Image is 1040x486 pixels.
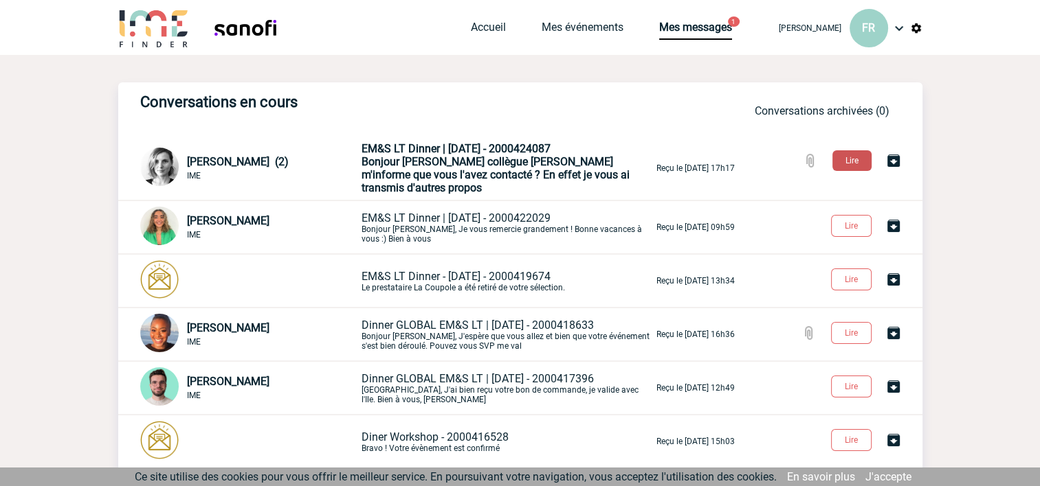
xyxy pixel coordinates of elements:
[140,314,359,355] div: Conversation privée : Client - Agence
[140,207,179,245] img: 115096-0.jpg
[118,8,190,47] img: IME-Finder
[140,148,359,189] div: Conversation privée : Client - Agence
[187,321,269,334] span: [PERSON_NAME]
[831,322,872,344] button: Lire
[187,155,289,168] span: [PERSON_NAME] (2)
[362,430,654,453] p: Bravo ! Votre évènement est confirmé
[140,260,359,301] div: Conversation privée : Client - Agence
[362,142,551,155] span: EM&S LT Dinner | [DATE] - 2000424087
[362,319,654,351] p: Bonjour [PERSON_NAME], J'espère que vous allez et bien que votre événement s'est bien déroulé. Po...
[820,272,885,285] a: Lire
[140,273,735,286] a: EM&S LT Dinner - [DATE] - 2000419674Le prestataire La Coupole a été retiré de votre sélection. Re...
[831,375,872,397] button: Lire
[820,432,885,445] a: Lire
[140,367,179,406] img: 121547-2.png
[140,421,179,459] img: photonotifcontact.png
[187,230,201,240] span: IME
[831,215,872,237] button: Lire
[656,163,735,173] p: Reçu le [DATE] 17h17
[362,319,594,332] span: Dinner GLOBAL EM&S LT | [DATE] - 2000418633
[362,155,630,194] span: Bonjour [PERSON_NAME] collègue [PERSON_NAME] m'informe que vous l'avez contacté ? En effet je vou...
[821,153,885,166] a: Lire
[140,161,735,174] a: [PERSON_NAME] (2) IME EM&S LT Dinner | [DATE] - 2000424087Bonjour [PERSON_NAME] collègue [PERSON_...
[831,268,872,290] button: Lire
[656,329,735,339] p: Reçu le [DATE] 16h36
[140,367,359,408] div: Conversation privée : Client - Agence
[140,148,179,186] img: 103019-1.png
[885,378,902,395] img: Archiver la conversation
[862,21,875,34] span: FR
[471,21,506,40] a: Accueil
[140,220,735,233] a: [PERSON_NAME] IME EM&S LT Dinner | [DATE] - 2000422029Bonjour [PERSON_NAME], Je vous remercie gra...
[885,432,902,448] img: Archiver la conversation
[140,421,359,462] div: Conversation privée : Client - Agence
[820,218,885,231] a: Lire
[140,327,735,340] a: [PERSON_NAME] IME Dinner GLOBAL EM&S LT | [DATE] - 2000418633Bonjour [PERSON_NAME], J'espère que ...
[362,372,594,385] span: Dinner GLOBAL EM&S LT | [DATE] - 2000417396
[656,383,735,393] p: Reçu le [DATE] 12h49
[728,16,740,27] button: 1
[787,470,855,483] a: En savoir plus
[885,325,902,341] img: Archiver la conversation
[362,270,654,292] p: Le prestataire La Coupole a été retiré de votre sélection.
[779,23,841,33] span: [PERSON_NAME]
[656,437,735,446] p: Reçu le [DATE] 15h03
[656,276,735,286] p: Reçu le [DATE] 13h34
[140,434,735,447] a: Diner Workshop - 2000416528Bravo ! Votre évènement est confirmé Reçu le [DATE] 15h03
[140,93,553,111] h3: Conversations en cours
[542,21,623,40] a: Mes événements
[659,21,732,40] a: Mes messages
[885,218,902,234] img: Archiver la conversation
[140,380,735,393] a: [PERSON_NAME] IME Dinner GLOBAL EM&S LT | [DATE] - 2000417396[GEOGRAPHIC_DATA], J'ai bien reçu vo...
[187,171,201,181] span: IME
[135,470,777,483] span: Ce site utilise des cookies pour vous offrir le meilleur service. En poursuivant votre navigation...
[140,260,179,299] img: photonotifcontact.png
[187,214,269,227] span: [PERSON_NAME]
[187,391,201,400] span: IME
[885,152,902,169] img: Archiver la conversation
[755,104,889,117] a: Conversations archivées (0)
[885,271,902,288] img: Archiver la conversation
[187,375,269,388] span: [PERSON_NAME]
[362,270,551,283] span: EM&S LT Dinner - [DATE] - 2000419674
[831,429,872,451] button: Lire
[832,150,872,171] button: Lire
[140,314,179,352] img: 123865-0.jpg
[362,211,551,224] span: EM&S LT Dinner | [DATE] - 2000422029
[362,430,509,443] span: Diner Workshop - 2000416528
[865,470,911,483] a: J'accepte
[820,379,885,392] a: Lire
[362,372,654,404] p: [GEOGRAPHIC_DATA], J'ai bien reçu votre bon de commande, je valide avec l'Ile. Bien à vous, [PERS...
[187,337,201,347] span: IME
[140,207,359,248] div: Conversation privée : Client - Agence
[820,325,885,338] a: Lire
[362,211,654,244] p: Bonjour [PERSON_NAME], Je vous remercie grandement ! Bonne vacances à vous :) Bien à vous
[656,222,735,232] p: Reçu le [DATE] 09h59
